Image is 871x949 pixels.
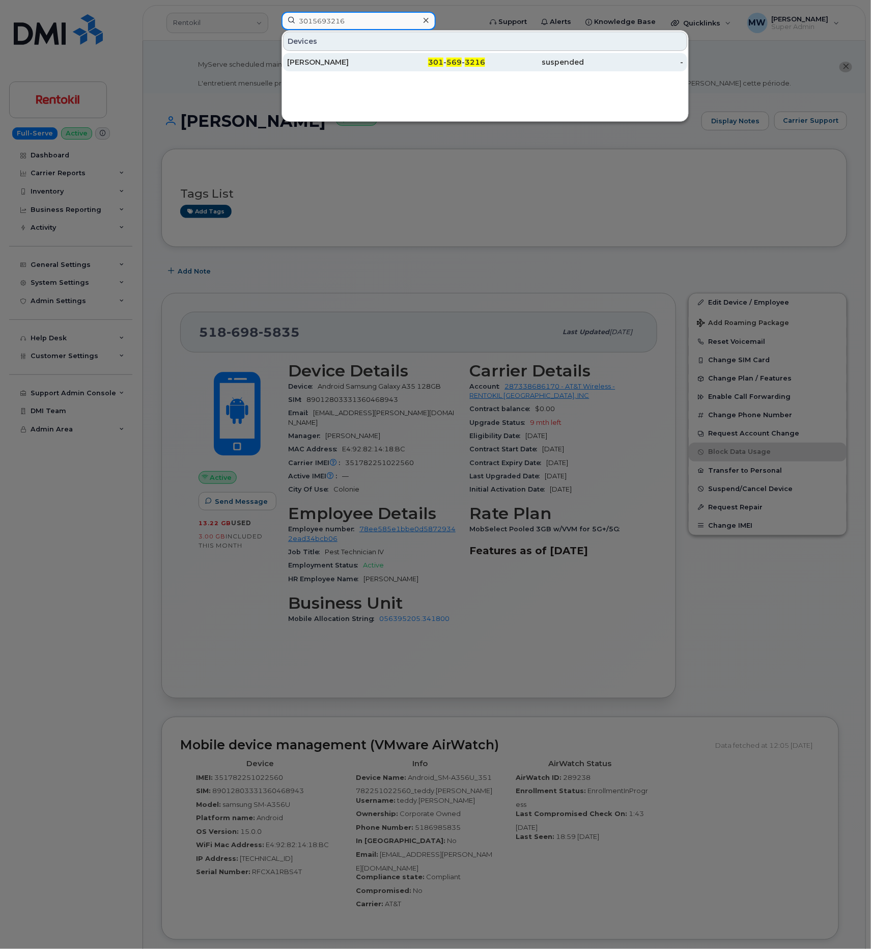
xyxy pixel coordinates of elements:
div: [PERSON_NAME] [287,57,386,67]
span: 3216 [465,58,485,67]
span: 301 [428,58,443,67]
div: - [584,57,684,67]
iframe: Messenger Launcher [827,905,863,941]
div: suspended [485,57,584,67]
div: Devices [283,32,687,51]
a: [PERSON_NAME]301-569-3216suspended- [283,53,687,71]
span: 569 [446,58,462,67]
div: - - [386,57,486,67]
